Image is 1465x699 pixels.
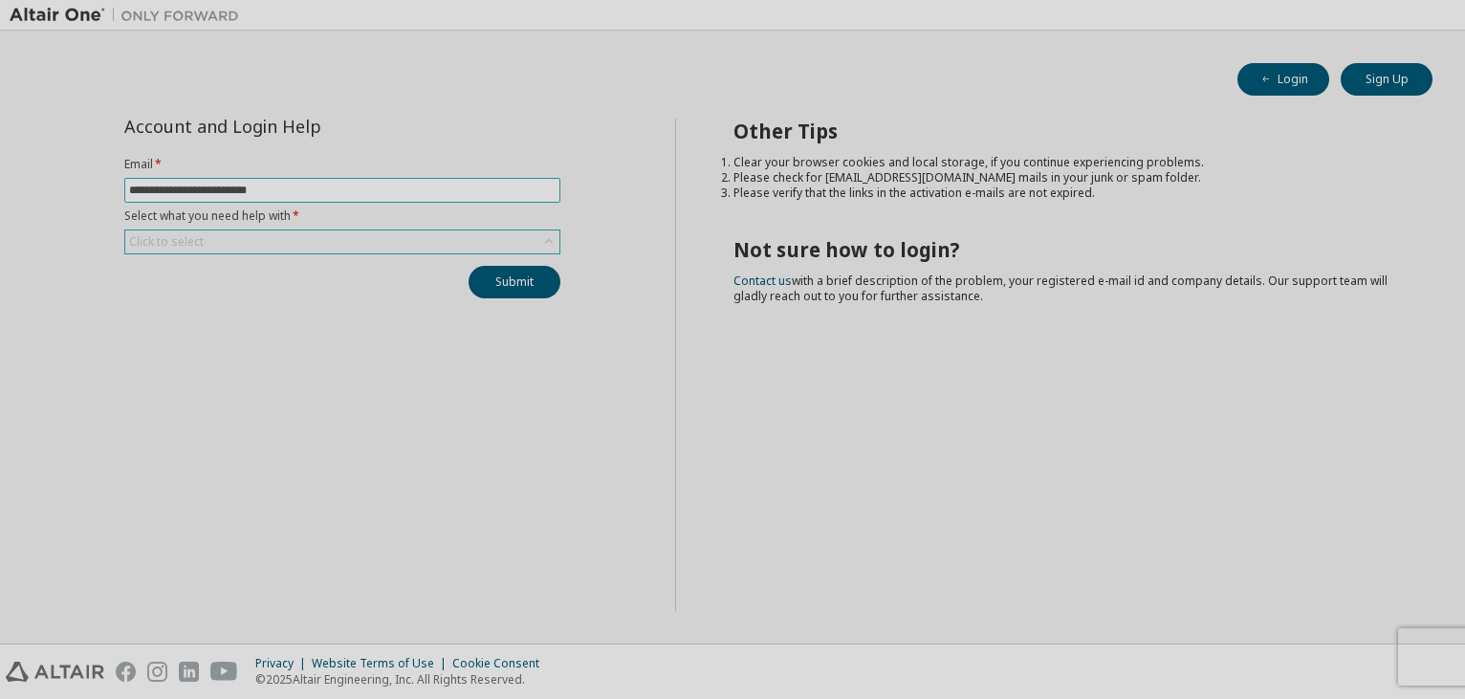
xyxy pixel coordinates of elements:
[733,119,1399,143] h2: Other Tips
[733,237,1399,262] h2: Not sure how to login?
[733,273,792,289] a: Contact us
[733,155,1399,170] li: Clear your browser cookies and local storage, if you continue experiencing problems.
[147,662,167,682] img: instagram.svg
[129,234,204,250] div: Click to select
[124,208,560,224] label: Select what you need help with
[733,170,1399,186] li: Please check for [EMAIL_ADDRESS][DOMAIN_NAME] mails in your junk or spam folder.
[6,662,104,682] img: altair_logo.svg
[312,656,452,671] div: Website Terms of Use
[733,273,1388,304] span: with a brief description of the problem, your registered e-mail id and company details. Our suppo...
[179,662,199,682] img: linkedin.svg
[255,671,551,688] p: © 2025 Altair Engineering, Inc. All Rights Reserved.
[116,662,136,682] img: facebook.svg
[210,662,238,682] img: youtube.svg
[124,157,560,172] label: Email
[452,656,551,671] div: Cookie Consent
[10,6,249,25] img: Altair One
[469,266,560,298] button: Submit
[255,656,312,671] div: Privacy
[125,230,559,253] div: Click to select
[124,119,473,134] div: Account and Login Help
[1237,63,1329,96] button: Login
[733,186,1399,201] li: Please verify that the links in the activation e-mails are not expired.
[1341,63,1432,96] button: Sign Up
